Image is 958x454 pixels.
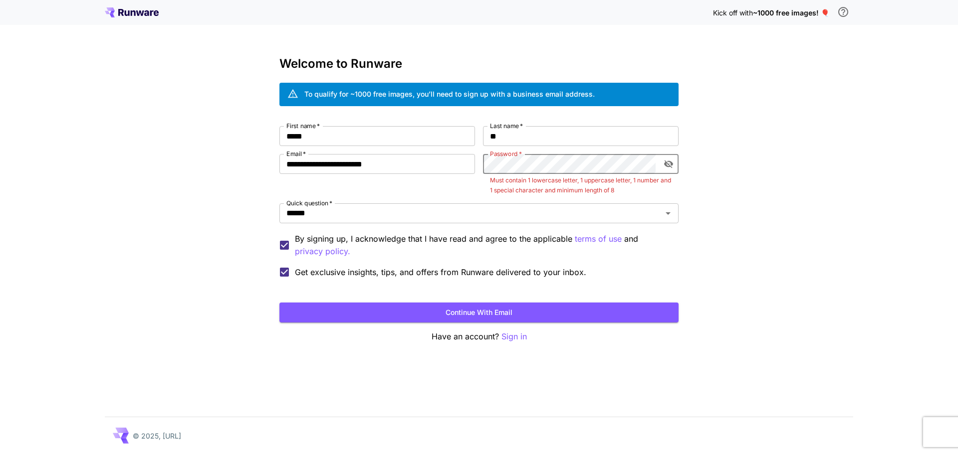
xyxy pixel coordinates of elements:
[279,330,679,343] p: Have an account?
[713,8,753,17] span: Kick off with
[279,57,679,71] h3: Welcome to Runware
[575,233,622,245] button: By signing up, I acknowledge that I have read and agree to the applicable and privacy policy.
[660,155,678,173] button: toggle password visibility
[286,150,306,158] label: Email
[833,2,853,22] button: In order to qualify for free credit, you need to sign up with a business email address and click ...
[753,8,829,17] span: ~1000 free images! 🎈
[286,122,320,130] label: First name
[304,89,595,99] div: To qualify for ~1000 free images, you’ll need to sign up with a business email address.
[490,122,523,130] label: Last name
[661,206,675,220] button: Open
[490,150,522,158] label: Password
[295,233,671,258] p: By signing up, I acknowledge that I have read and agree to the applicable and
[286,199,332,207] label: Quick question
[295,266,586,278] span: Get exclusive insights, tips, and offers from Runware delivered to your inbox.
[501,330,527,343] button: Sign in
[295,245,350,258] p: privacy policy.
[279,303,679,323] button: Continue with email
[133,431,181,441] p: © 2025, [URL]
[575,233,622,245] p: terms of use
[490,175,672,195] p: Must contain 1 lowercase letter, 1 uppercase letter, 1 number and 1 special character and minimum...
[295,245,350,258] button: By signing up, I acknowledge that I have read and agree to the applicable terms of use and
